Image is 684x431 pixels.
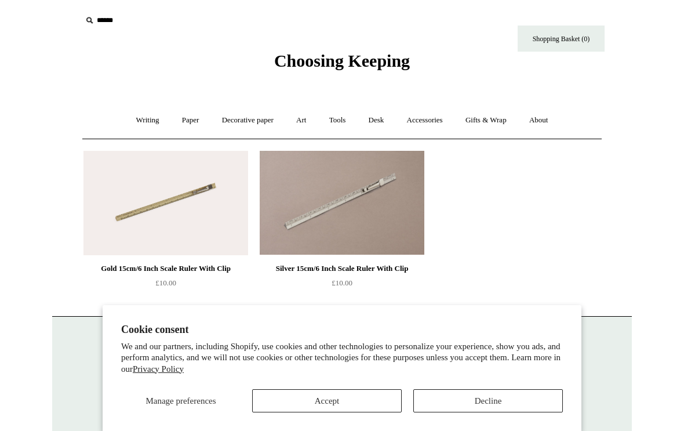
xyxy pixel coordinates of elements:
[518,26,605,52] a: Shopping Basket (0)
[332,278,352,287] span: £10.00
[260,151,424,255] a: Silver 15cm/6 Inch Scale Ruler With Clip Silver 15cm/6 Inch Scale Ruler With Clip
[155,278,176,287] span: £10.00
[260,262,424,309] a: Silver 15cm/6 Inch Scale Ruler With Clip £10.00
[319,105,356,136] a: Tools
[83,262,248,309] a: Gold 15cm/6 Inch Scale Ruler With Clip £10.00
[396,105,453,136] a: Accessories
[64,328,620,426] p: [STREET_ADDRESS] London WC2H 9NS [DATE] - [DATE] 10:30am to 5:30pm [DATE] 10.30am to 6pm [DATE] 1...
[133,364,184,374] a: Privacy Policy
[83,151,248,255] a: Gold 15cm/6 Inch Scale Ruler With Clip Gold 15cm/6 Inch Scale Ruler With Clip
[145,396,216,405] span: Manage preferences
[358,105,395,136] a: Desk
[83,151,248,255] img: Gold 15cm/6 Inch Scale Ruler With Clip
[413,389,563,412] button: Decline
[274,60,410,68] a: Choosing Keeping
[121,389,241,412] button: Manage preferences
[212,105,284,136] a: Decorative paper
[86,262,245,276] div: Gold 15cm/6 Inch Scale Ruler With Clip
[121,341,563,375] p: We and our partners, including Shopify, use cookies and other technologies to personalize your ex...
[455,105,517,136] a: Gifts & Wrap
[519,105,559,136] a: About
[286,105,316,136] a: Art
[172,105,210,136] a: Paper
[260,151,424,255] img: Silver 15cm/6 Inch Scale Ruler With Clip
[274,51,410,70] span: Choosing Keeping
[126,105,170,136] a: Writing
[263,262,421,276] div: Silver 15cm/6 Inch Scale Ruler With Clip
[121,324,563,336] h2: Cookie consent
[252,389,402,412] button: Accept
